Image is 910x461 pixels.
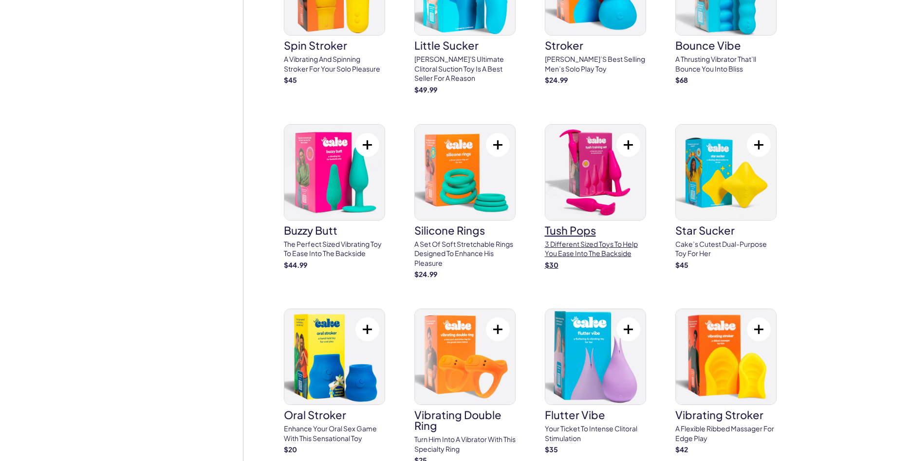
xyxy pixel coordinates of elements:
a: star suckerstar suckerCake’s cutest dual-purpose toy for her$45 [675,124,777,270]
h3: vibrating double ring [414,409,516,431]
a: tush popstush pops3 different sized toys to help you ease into the backside$30 [545,124,646,270]
strong: $ 35 [545,445,558,454]
a: silicone ringssilicone ringsA set of soft stretchable rings designed to enhance his pleasure$24.99 [414,124,516,279]
p: Your ticket to intense clitoral stimulation [545,424,646,443]
strong: $ 20 [284,445,297,454]
p: A set of soft stretchable rings designed to enhance his pleasure [414,240,516,268]
p: [PERSON_NAME]'s ultimate clitoral suction toy is a best seller for a reason [414,55,516,83]
strong: $ 30 [545,260,558,269]
strong: $ 44.99 [284,260,307,269]
a: vibrating strokervibrating strokerA flexible ribbed massager for Edge play$42 [675,309,777,455]
h3: star sucker [675,225,777,236]
strong: $ 45 [284,75,297,84]
h3: buzzy butt [284,225,385,236]
img: star sucker [676,125,776,220]
p: The perfect sized vibrating toy to ease into the backside [284,240,385,258]
p: A vibrating and spinning stroker for your solo pleasure [284,55,385,74]
p: [PERSON_NAME]’s best selling men’s solo play toy [545,55,646,74]
strong: $ 24.99 [545,75,568,84]
img: oral stroker [284,309,385,405]
strong: $ 68 [675,75,688,84]
strong: $ 49.99 [414,85,437,94]
p: A thrusting vibrator that’ll bounce you into bliss [675,55,777,74]
h3: oral stroker [284,409,385,420]
a: oral strokeroral strokerEnhance your oral sex game with this sensational toy$20 [284,309,385,455]
strong: $ 24.99 [414,270,437,278]
p: Cake’s cutest dual-purpose toy for her [675,240,777,258]
h3: flutter vibe [545,409,646,420]
h3: spin stroker [284,40,385,51]
img: vibrating stroker [676,309,776,405]
img: vibrating double ring [415,309,515,405]
h3: little sucker [414,40,516,51]
a: flutter vibeflutter vibeYour ticket to intense clitoral stimulation$35 [545,309,646,455]
img: buzzy butt [284,125,385,220]
h3: silicone rings [414,225,516,236]
p: Turn him into a vibrator with this specialty ring [414,435,516,454]
p: Enhance your oral sex game with this sensational toy [284,424,385,443]
h3: vibrating stroker [675,409,777,420]
h3: tush pops [545,225,646,236]
img: silicone rings [415,125,515,220]
strong: $ 45 [675,260,688,269]
p: 3 different sized toys to help you ease into the backside [545,240,646,258]
a: buzzy buttbuzzy buttThe perfect sized vibrating toy to ease into the backside$44.99 [284,124,385,270]
h3: stroker [545,40,646,51]
p: A flexible ribbed massager for Edge play [675,424,777,443]
img: tush pops [545,125,646,220]
img: flutter vibe [545,309,646,405]
h3: bounce vibe [675,40,777,51]
strong: $ 42 [675,445,688,454]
